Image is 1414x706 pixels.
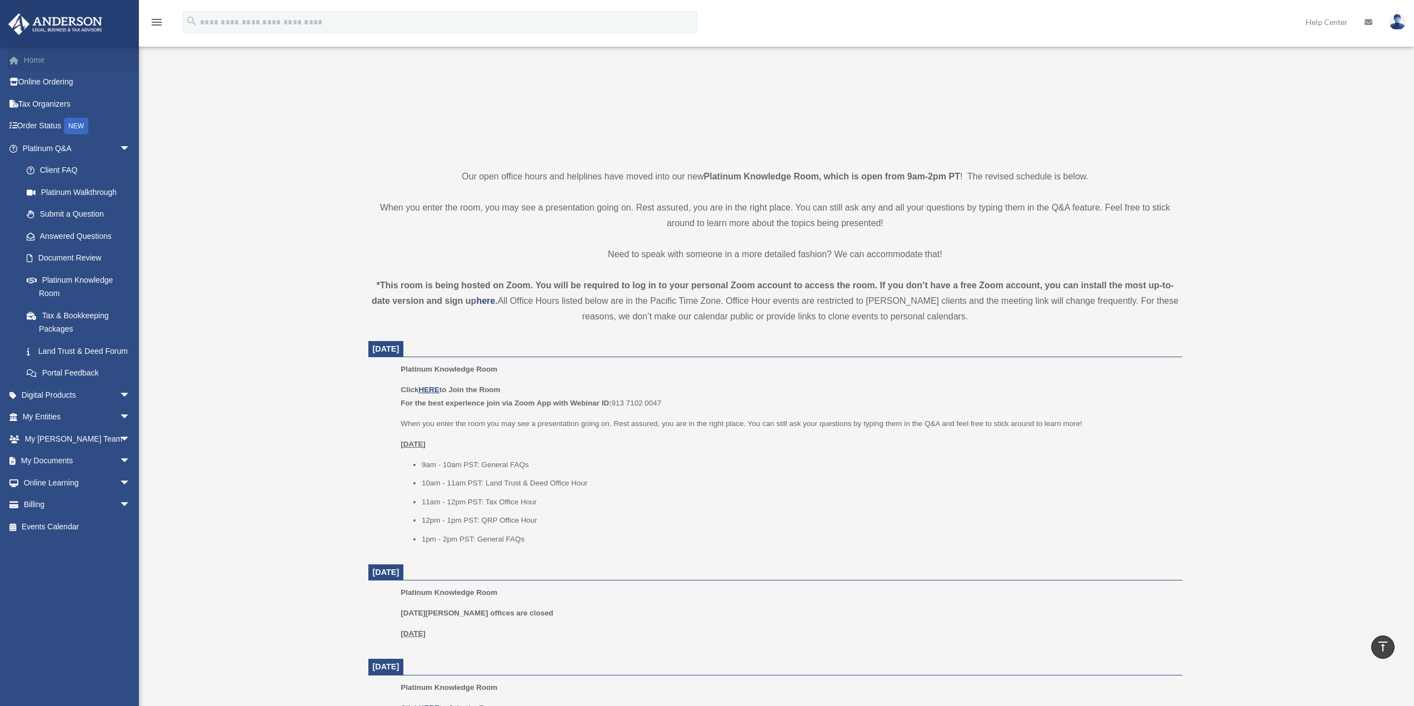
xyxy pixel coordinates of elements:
span: [DATE] [373,344,399,353]
li: 11am - 12pm PST: Tax Office Hour [422,495,1175,509]
a: Land Trust & Deed Forum [16,340,147,362]
a: Platinum Knowledge Room [16,269,142,304]
span: Platinum Knowledge Room [401,683,497,692]
u: [DATE] [401,629,426,638]
a: Platinum Q&Aarrow_drop_down [8,137,147,159]
span: arrow_drop_down [119,137,142,160]
a: Tax Organizers [8,93,147,115]
a: My [PERSON_NAME] Teamarrow_drop_down [8,428,147,450]
u: [DATE] [401,440,426,448]
span: Platinum Knowledge Room [401,365,497,373]
li: 9am - 10am PST: General FAQs [422,458,1175,472]
a: Answered Questions [16,225,147,247]
i: menu [150,16,163,29]
span: arrow_drop_down [119,406,142,429]
a: HERE [418,385,439,394]
a: My Documentsarrow_drop_down [8,450,147,472]
span: arrow_drop_down [119,494,142,517]
b: [DATE][PERSON_NAME] offices are closed [401,609,553,617]
a: Home [8,49,147,71]
a: Billingarrow_drop_down [8,494,147,516]
a: Document Review [16,247,147,269]
span: [DATE] [373,568,399,577]
a: Online Ordering [8,71,147,93]
a: Platinum Walkthrough [16,181,147,203]
span: arrow_drop_down [119,450,142,473]
b: For the best experience join via Zoom App with Webinar ID: [401,399,611,407]
li: 12pm - 1pm PST: QRP Office Hour [422,514,1175,527]
a: Client FAQ [16,159,147,182]
a: here [476,296,495,306]
img: User Pic [1389,14,1406,30]
span: arrow_drop_down [119,472,142,494]
p: When you enter the room, you may see a presentation going on. Rest assured, you are in the right ... [368,200,1182,231]
p: When you enter the room you may see a presentation going on. Rest assured, you are in the right p... [401,417,1174,430]
a: Events Calendar [8,515,147,538]
img: Anderson Advisors Platinum Portal [5,13,106,35]
div: All Office Hours listed below are in the Pacific Time Zone. Office Hour events are restricted to ... [368,278,1182,324]
p: Our open office hours and helplines have moved into our new ! The revised schedule is below. [368,169,1182,184]
p: Need to speak with someone in a more detailed fashion? We can accommodate that! [368,247,1182,262]
a: menu [150,19,163,29]
li: 10am - 11am PST: Land Trust & Deed Office Hour [422,477,1175,490]
a: vertical_align_top [1371,635,1395,659]
span: Platinum Knowledge Room [401,588,497,597]
a: Order StatusNEW [8,115,147,138]
span: arrow_drop_down [119,428,142,450]
a: Online Learningarrow_drop_down [8,472,147,494]
a: Digital Productsarrow_drop_down [8,384,147,406]
i: vertical_align_top [1376,640,1390,653]
b: Click to Join the Room [401,385,500,394]
div: NEW [64,118,88,134]
p: 913 7102 0047 [401,383,1174,409]
a: Submit a Question [16,203,147,226]
i: search [186,15,198,27]
span: arrow_drop_down [119,384,142,407]
strong: . [495,296,497,306]
span: [DATE] [373,662,399,671]
strong: Platinum Knowledge Room, which is open from 9am-2pm PT [704,172,960,181]
a: Portal Feedback [16,362,147,384]
a: My Entitiesarrow_drop_down [8,406,147,428]
li: 1pm - 2pm PST: General FAQs [422,533,1175,546]
a: Tax & Bookkeeping Packages [16,304,147,340]
strong: *This room is being hosted on Zoom. You will be required to log in to your personal Zoom account ... [372,281,1174,306]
